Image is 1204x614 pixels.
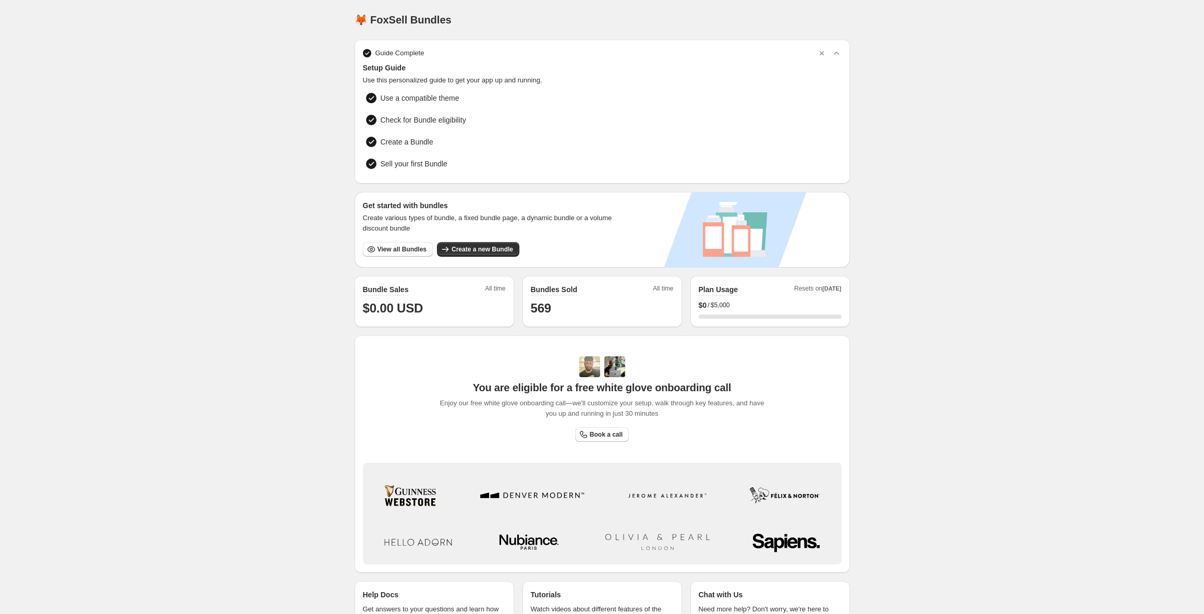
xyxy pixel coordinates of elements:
[381,115,466,125] span: Check for Bundle eligibility
[452,245,513,254] span: Create a new Bundle
[363,75,842,86] span: Use this personalized guide to get your app up and running.
[794,284,842,296] span: Resets on
[363,284,409,295] h2: Bundle Sales
[485,284,505,296] span: All time
[699,300,842,310] div: /
[434,398,770,419] span: Enjoy our free white glove onboarding call—we'll customize your setup, walk through key features,...
[531,284,577,295] h2: Bundles Sold
[711,301,730,309] span: $5,000
[822,285,841,292] span: [DATE]
[699,589,743,600] p: Chat with Us
[531,300,674,317] h1: 569
[363,63,842,73] span: Setup Guide
[604,356,625,377] img: Prakhar
[363,213,622,234] span: Create various types of bundle, a fixed bundle page, a dynamic bundle or a volume discount bundle
[378,245,427,254] span: View all Bundles
[363,589,398,600] p: Help Docs
[579,356,600,377] img: Adi
[699,284,738,295] h2: Plan Usage
[363,300,506,317] h1: $0.00 USD
[531,589,561,600] p: Tutorials
[381,159,447,169] span: Sell your first Bundle
[381,93,459,103] span: Use a compatible theme
[575,427,629,442] a: Book a call
[437,242,519,257] button: Create a new Bundle
[355,14,452,26] h1: 🦊 FoxSell Bundles
[590,430,623,439] span: Book a call
[375,48,424,58] span: Guide Complete
[363,242,433,257] button: View all Bundles
[653,284,673,296] span: All time
[699,300,707,310] span: $ 0
[363,200,622,211] h3: Get started with bundles
[473,381,731,394] span: You are eligible for a free white glove onboarding call
[381,137,433,147] span: Create a Bundle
